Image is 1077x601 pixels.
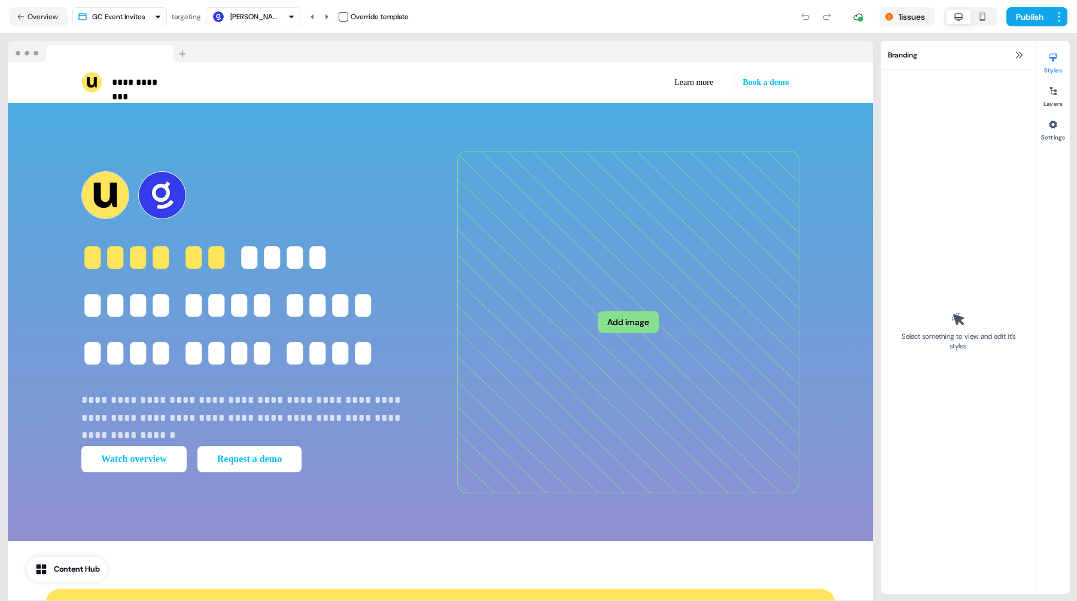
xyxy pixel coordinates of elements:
[81,446,424,472] div: Watch overviewRequest a demo
[1036,115,1070,141] button: Settings
[898,332,1019,351] div: Select something to view and edit it’s styles.
[81,446,187,472] button: Watch overview
[172,11,201,23] div: targeting
[445,72,799,93] div: Learn moreBook a demo
[457,151,799,493] div: Add image
[197,446,302,472] button: Request a demo
[206,7,300,26] button: [PERSON_NAME]
[598,311,659,333] button: Add image
[880,7,935,26] button: 1issues
[1006,7,1051,26] button: Publish
[54,563,100,575] div: Content Hub
[665,72,723,93] button: Learn more
[8,41,191,63] img: Browser topbar
[92,11,145,23] div: GC Event Invites
[732,72,799,93] button: Book a demo
[26,557,107,582] button: Content Hub
[230,11,278,23] div: [PERSON_NAME]
[881,41,1036,69] div: Branding
[1036,48,1070,74] button: Styles
[10,7,68,26] button: Overview
[351,11,409,23] div: Override template
[1036,81,1070,108] button: Layers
